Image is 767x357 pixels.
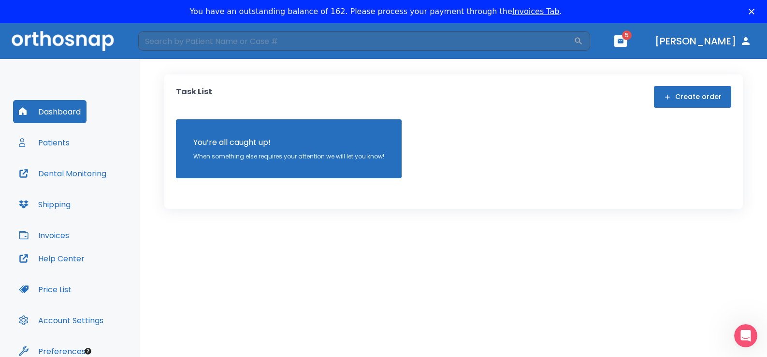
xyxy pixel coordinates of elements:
span: 5 [622,30,632,40]
button: Price List [13,278,77,301]
div: Close [749,9,758,14]
button: Create order [654,86,731,108]
button: Dashboard [13,100,87,123]
p: When something else requires your attention we will let you know! [193,152,384,161]
input: Search by Patient Name or Case # [138,31,574,51]
button: Invoices [13,224,75,247]
div: Tooltip anchor [84,347,92,356]
button: Shipping [13,193,76,216]
a: Invoices Tab [512,7,560,16]
div: You have an outstanding balance of 162. Please process your payment through the . [189,7,562,16]
button: Dental Monitoring [13,162,112,185]
p: Task List [176,86,212,108]
p: You’re all caught up! [193,137,384,148]
button: Account Settings [13,309,109,332]
iframe: Intercom live chat [734,324,757,347]
img: Orthosnap [12,31,114,51]
button: Help Center [13,247,90,270]
button: Patients [13,131,75,154]
button: [PERSON_NAME] [651,32,755,50]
